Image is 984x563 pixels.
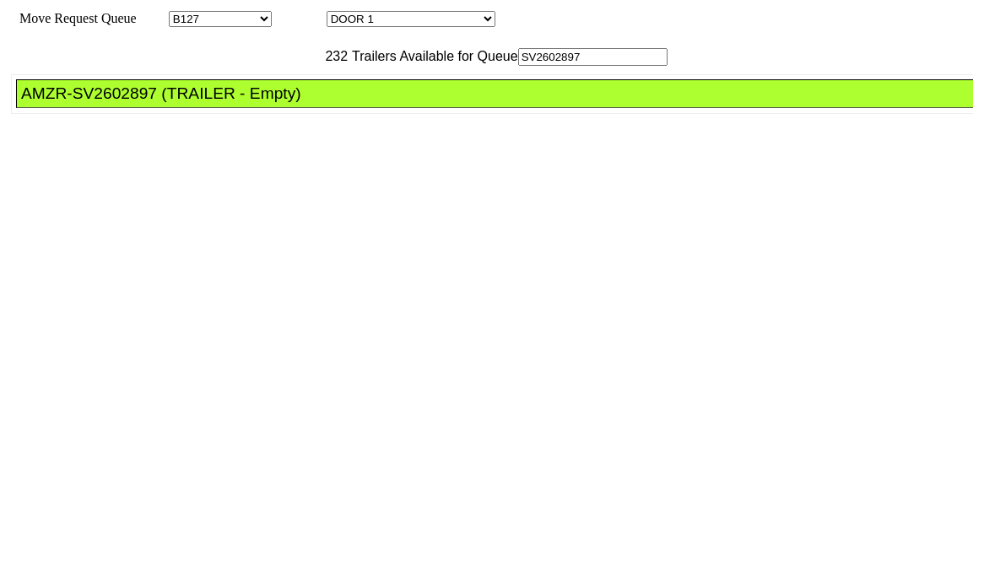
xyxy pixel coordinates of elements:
span: Trailers Available for Queue [348,49,518,63]
span: Area [139,11,165,25]
span: Move Request Queue [11,11,137,25]
span: Location [275,11,323,25]
input: Filter Available Trailers [518,48,668,66]
span: 232 [316,49,348,63]
div: AMZR-SV2602897 (TRAILER - Empty) [21,84,983,103]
